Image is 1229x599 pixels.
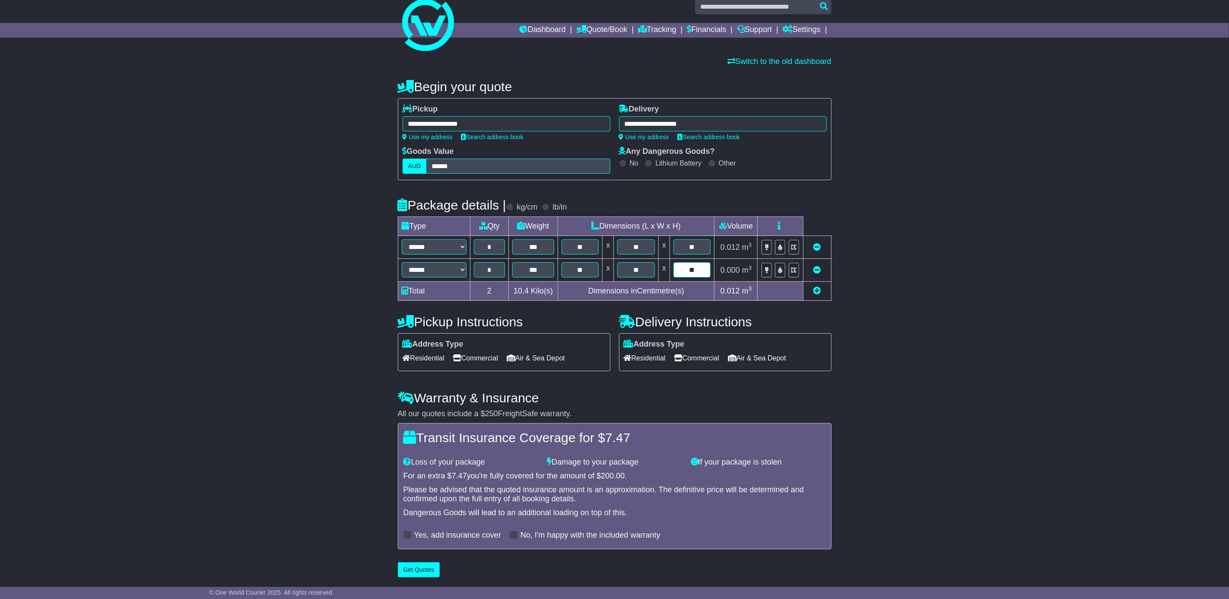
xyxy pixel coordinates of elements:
span: Residential [624,351,666,365]
span: 0.000 [721,266,740,274]
span: 10.4 [514,287,529,295]
label: Lithium Battery [655,159,702,167]
span: 250 [485,409,498,418]
span: Residential [403,351,445,365]
a: Tracking [638,23,676,38]
a: Settings [783,23,821,38]
label: Goods Value [403,147,454,156]
span: Air & Sea Depot [728,351,786,365]
a: Dashboard [520,23,566,38]
span: 200.00 [601,472,625,480]
div: Loss of your package [399,458,543,467]
span: m [742,287,752,295]
label: Pickup [403,105,438,114]
a: Use my address [403,134,453,140]
td: Qty [470,217,508,236]
span: Commercial [674,351,719,365]
td: x [658,259,670,282]
h4: Warranty & Insurance [398,391,832,405]
label: Address Type [624,340,685,349]
td: Type [398,217,470,236]
span: m [742,266,752,274]
span: Air & Sea Depot [507,351,565,365]
label: kg/cm [517,203,537,212]
td: Total [398,282,470,301]
td: x [603,236,614,259]
a: Quote/Book [576,23,627,38]
td: Weight [508,217,558,236]
span: 0.012 [721,243,740,252]
a: Financials [687,23,726,38]
label: Delivery [619,105,659,114]
td: x [603,259,614,282]
a: Search address book [678,134,740,140]
sup: 3 [749,242,752,248]
span: Commercial [453,351,498,365]
td: Volume [715,217,758,236]
sup: 3 [749,264,752,271]
label: Any Dangerous Goods? [619,147,715,156]
label: lb/in [553,203,567,212]
label: Address Type [403,340,464,349]
a: Use my address [619,134,669,140]
a: Support [737,23,772,38]
label: No [630,159,638,167]
span: 7.47 [605,430,630,445]
div: If your package is stolen [686,458,830,467]
div: Damage to your package [543,458,686,467]
label: Other [719,159,736,167]
span: 7.47 [452,472,467,480]
label: AUD [403,159,427,174]
button: Get Quotes [398,562,440,577]
td: Dimensions in Centimetre(s) [558,282,715,301]
div: All our quotes include a $ FreightSafe warranty. [398,409,832,419]
span: © One World Courier 2025. All rights reserved. [209,589,334,596]
div: Please be advised that the quoted insurance amount is an approximation. The definitive price will... [403,485,826,504]
h4: Package details | [398,198,506,212]
label: Yes, add insurance cover [414,531,501,540]
span: m [742,243,752,252]
div: For an extra $ you're fully covered for the amount of $ . [403,472,826,481]
a: Add new item [813,287,821,295]
td: x [658,236,670,259]
a: Switch to the old dashboard [727,57,831,66]
h4: Delivery Instructions [619,315,832,329]
h4: Transit Insurance Coverage for $ [403,430,826,445]
span: 0.012 [721,287,740,295]
a: Search address book [461,134,524,140]
td: Dimensions (L x W x H) [558,217,715,236]
a: Remove this item [813,243,821,252]
h4: Begin your quote [398,80,832,94]
h4: Pickup Instructions [398,315,610,329]
td: Kilo(s) [508,282,558,301]
td: 2 [470,282,508,301]
div: Dangerous Goods will lead to an additional loading on top of this. [403,508,826,518]
sup: 3 [749,285,752,292]
a: Remove this item [813,266,821,274]
label: No, I'm happy with the included warranty [521,531,661,540]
